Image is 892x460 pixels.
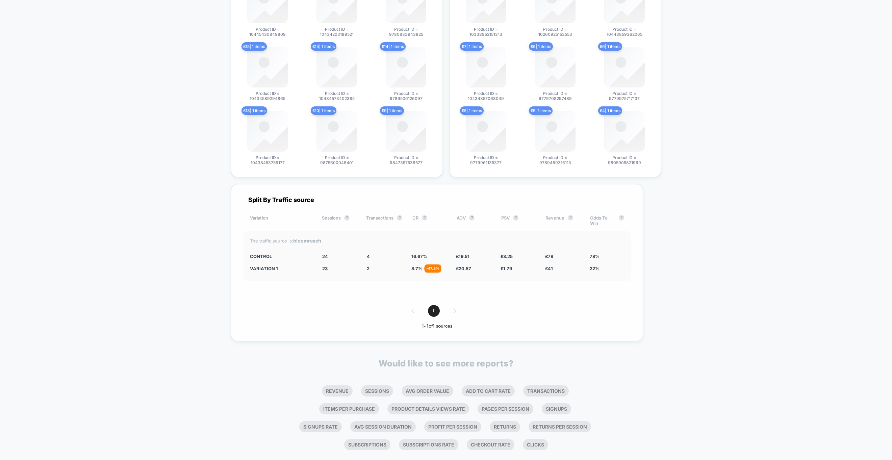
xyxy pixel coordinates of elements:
span: 24 [322,254,328,259]
span: £ 78 [545,254,553,259]
li: Items Per Purchase [319,403,379,414]
li: Product Details Views Rate [387,403,469,414]
li: Profit Per Session [424,421,481,432]
span: £ 13 | 1 items [241,106,267,115]
span: £ 6 | 1 items [529,42,553,51]
span: Product ID = 9779708297489 [530,91,581,101]
span: Product ID = 10338952151313 [461,27,511,37]
span: £ 19.51 [456,254,469,259]
img: produt [535,111,576,152]
div: Transactions [366,215,402,226]
li: Signups [542,403,571,414]
div: 78% [590,254,624,259]
button: ? [513,215,518,221]
span: £ 15 | 1 items [241,42,267,51]
span: £ 5 | 1 items [529,106,553,115]
span: 2 [367,266,369,271]
span: £ 4 | 1 items [598,106,622,115]
span: Product ID = 10445430849809 [242,27,293,37]
li: Signups Rate [299,421,342,432]
div: Revenue [545,215,580,226]
li: Clicks [523,439,548,450]
div: PSV [501,215,535,226]
div: CONTROL [250,254,312,259]
li: Pages Per Session [478,403,533,414]
span: 16.67 % [411,254,427,259]
span: £ 20.57 [456,266,471,271]
div: Variation [250,215,312,226]
span: £ 14 | 1 items [311,42,336,51]
li: Add To Cart Rate [462,385,515,397]
div: - 47.8 % [425,264,441,273]
div: Split By Traffic source [243,196,631,203]
span: Product ID = 9779975717137 [599,91,650,101]
img: produt [247,47,288,87]
span: 23 [322,266,328,271]
li: Transactions [523,385,569,397]
img: produt [535,47,576,87]
div: Sessions [322,215,356,226]
span: Product ID = 10260925153553 [530,27,581,37]
span: £ 7 | 1 items [460,42,484,51]
div: Odds To Win [590,215,624,226]
li: Sessions [361,385,393,397]
span: Product ID = 9780833943825 [381,27,431,37]
span: Product ID = 10443859362065 [599,27,650,37]
span: 4 [367,254,370,259]
span: 1 [428,305,440,317]
span: £ 10 | 1 items [311,106,336,115]
button: ? [469,215,475,221]
button: ? [397,215,402,221]
span: Product ID = 10434589294865 [242,91,293,101]
span: 8.7 % [411,266,423,271]
span: Product ID = 10438453756177 [242,155,293,165]
span: £ 41 [545,266,553,271]
span: Product ID = 9847357538577 [381,155,431,165]
li: Avg Session Duration [350,421,416,432]
span: £ 6 | 1 items [598,42,622,51]
img: produt [316,111,357,152]
button: ? [568,215,573,221]
div: CR [412,215,447,226]
div: 1 - 1 of 1 sources [243,324,631,329]
div: 22% [590,266,624,271]
span: Product ID = 10434573402385 [311,91,362,101]
div: The traffic source is: [250,238,624,244]
span: Product ID = 9779961135377 [461,155,511,165]
img: produt [386,111,426,152]
li: Subscriptions Rate [399,439,458,450]
span: £ 5 | 1 items [460,106,484,115]
li: Returns Per Session [529,421,591,432]
span: Product ID = 9805905821969 [599,155,650,165]
span: Product ID = 9789489316113 [530,155,581,165]
img: produt [247,111,288,152]
img: produt [466,47,506,87]
span: £ 9 | 1 items [380,106,404,115]
img: produt [466,111,506,152]
button: ? [422,215,427,221]
span: £ 3.25 [501,254,513,259]
span: Product ID = 9875600048401 [311,155,362,165]
strong: bloomreach [293,238,321,244]
span: Product ID = 9789506126097 [381,91,431,101]
span: Product ID = 10434357068049 [461,91,511,101]
li: Subscriptions [344,439,390,450]
img: produt [316,47,357,87]
p: Would like to see more reports? [379,358,514,368]
span: £ 14 | 1 items [380,42,406,51]
img: produt [604,111,645,152]
span: Product ID = 10434203189521 [311,27,362,37]
li: Avg Order Value [402,385,453,397]
div: Variation 1 [250,266,312,271]
span: £ 1.79 [501,266,512,271]
div: AOV [457,215,491,226]
li: Checkout Rate [467,439,514,450]
img: produt [386,47,426,87]
li: Returns [490,421,520,432]
li: Revenue [322,385,353,397]
img: produt [604,47,645,87]
button: ? [344,215,350,221]
button: ? [619,215,624,221]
